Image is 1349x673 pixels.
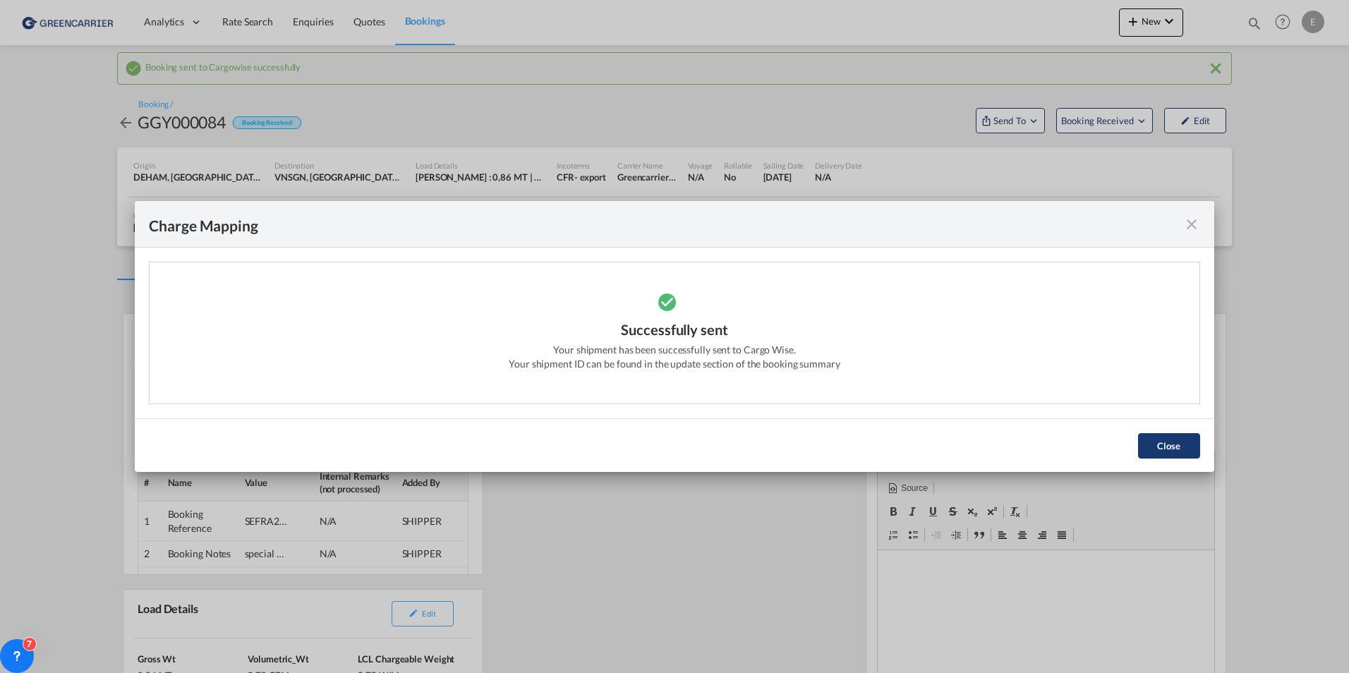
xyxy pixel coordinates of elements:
md-icon: icon-close fg-AAA8AD cursor [1183,216,1200,233]
div: Your shipment ID can be found in the update section of the booking summary [509,357,840,371]
div: Charge Mapping [149,215,258,233]
body: Editor, editor4 [14,14,322,29]
button: Close [1138,433,1200,459]
md-icon: icon-checkbox-marked-circle [657,284,692,320]
md-dialog: Please note ... [135,201,1214,472]
div: Your shipment has been successfully sent to Cargo Wise. [553,343,796,357]
div: Successfully sent [621,320,727,343]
